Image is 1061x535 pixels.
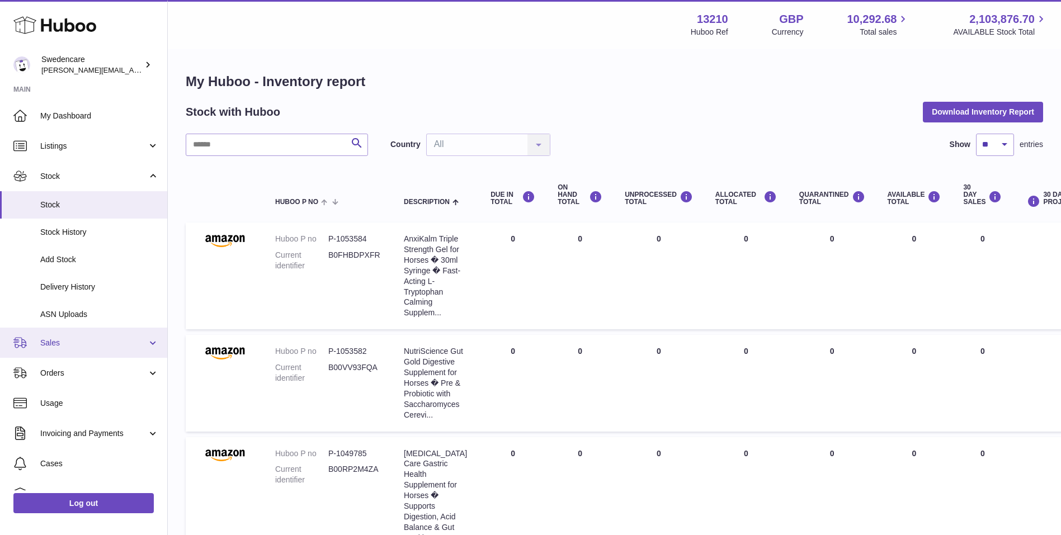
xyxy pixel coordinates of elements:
[614,222,704,329] td: 0
[558,184,602,206] div: ON HAND Total
[969,12,1035,27] span: 2,103,876.70
[1020,139,1043,150] span: entries
[328,362,381,384] dd: B00VV93FQA
[953,12,1048,37] a: 2,103,876.70 AVAILABLE Stock Total
[546,335,614,431] td: 0
[40,254,159,265] span: Add Stock
[876,335,952,431] td: 0
[847,12,909,37] a: 10,292.68 Total sales
[275,198,318,206] span: Huboo P no
[779,12,803,27] strong: GBP
[953,27,1048,37] span: AVAILABLE Stock Total
[275,234,328,244] dt: Huboo P no
[952,335,1013,431] td: 0
[491,191,535,206] div: DUE IN TOTAL
[186,105,280,120] h2: Stock with Huboo
[40,141,147,151] span: Listings
[704,222,788,329] td: 0
[40,309,159,320] span: ASN Uploads
[715,191,777,206] div: ALLOCATED Total
[546,222,614,329] td: 0
[328,464,381,485] dd: B00RP2M4ZA
[799,191,865,206] div: QUARANTINED Total
[197,448,253,462] img: product image
[197,234,253,247] img: product image
[847,12,897,27] span: 10,292.68
[275,250,328,271] dt: Current identifier
[275,346,328,357] dt: Huboo P no
[275,464,328,485] dt: Current identifier
[328,250,381,271] dd: B0FHBDPXFR
[614,335,704,431] td: 0
[13,56,30,73] img: daniel.corbridge@swedencare.co.uk
[950,139,970,150] label: Show
[40,458,159,469] span: Cases
[41,65,284,74] span: [PERSON_NAME][EMAIL_ADDRESS][PERSON_NAME][DOMAIN_NAME]
[40,428,147,439] span: Invoicing and Payments
[40,111,159,121] span: My Dashboard
[404,234,468,318] div: AnxiKalm Triple Strength Gel for Horses � 30ml Syringe � Fast-Acting L-Tryptophan Calming Supplem...
[952,222,1013,329] td: 0
[404,346,468,420] div: NutriScience Gut Gold Digestive Supplement for Horses � Pre & Probiotic with Saccharomyces Cerevi...
[963,184,1002,206] div: 30 DAY SALES
[404,198,450,206] span: Description
[697,12,728,27] strong: 13210
[328,346,381,357] dd: P-1053582
[830,449,834,458] span: 0
[860,27,909,37] span: Total sales
[40,398,159,409] span: Usage
[186,73,1043,91] h1: My Huboo - Inventory report
[830,347,834,356] span: 0
[479,335,546,431] td: 0
[830,234,834,243] span: 0
[479,222,546,329] td: 0
[328,448,381,459] dd: P-1049785
[625,191,693,206] div: UNPROCESSED Total
[876,222,952,329] td: 0
[40,227,159,238] span: Stock History
[704,335,788,431] td: 0
[40,489,159,499] span: Channels
[328,234,381,244] dd: P-1053584
[197,346,253,359] img: product image
[275,362,328,384] dt: Current identifier
[275,448,328,459] dt: Huboo P no
[40,200,159,210] span: Stock
[390,139,421,150] label: Country
[40,282,159,292] span: Delivery History
[40,338,147,348] span: Sales
[888,191,941,206] div: AVAILABLE Total
[923,102,1043,122] button: Download Inventory Report
[772,27,804,37] div: Currency
[41,54,142,75] div: Swedencare
[13,493,154,513] a: Log out
[691,27,728,37] div: Huboo Ref
[40,368,147,378] span: Orders
[40,171,147,182] span: Stock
